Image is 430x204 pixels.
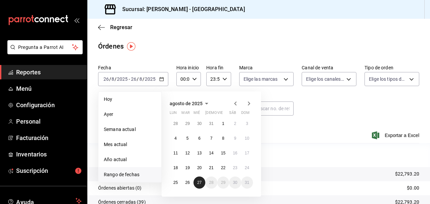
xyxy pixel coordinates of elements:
label: Canal de venta [302,65,356,70]
p: $0.00 [407,185,419,192]
button: 23 de agosto de 2025 [229,162,241,174]
span: Suscripción [16,166,82,175]
abbr: sábado [229,111,236,118]
button: 28 de julio de 2025 [170,118,181,130]
span: / [137,76,139,82]
button: 3 de agosto de 2025 [241,118,253,130]
img: Tooltip marker [127,42,135,51]
button: 31 de julio de 2025 [205,118,217,130]
abbr: martes [181,111,189,118]
abbr: 14 de agosto de 2025 [209,151,213,155]
abbr: 9 de agosto de 2025 [234,136,236,141]
h3: Sucursal: [PERSON_NAME] - [GEOGRAPHIC_DATA] [117,5,245,13]
span: Inventarios [16,150,82,159]
abbr: 13 de agosto de 2025 [197,151,202,155]
button: 17 de agosto de 2025 [241,147,253,159]
abbr: 19 de agosto de 2025 [185,165,189,170]
abbr: 3 de agosto de 2025 [246,121,248,126]
span: / [115,76,117,82]
button: Pregunta a Parrot AI [7,40,83,54]
abbr: 6 de agosto de 2025 [198,136,201,141]
span: Reportes [16,68,82,77]
abbr: 22 de agosto de 2025 [221,165,225,170]
label: Hora fin [206,65,231,70]
abbr: 7 de agosto de 2025 [210,136,213,141]
button: 19 de agosto de 2025 [181,162,193,174]
abbr: 23 de agosto de 2025 [233,165,237,170]
abbr: 15 de agosto de 2025 [221,151,225,155]
abbr: 31 de agosto de 2025 [245,180,249,185]
span: Hoy [104,96,156,103]
input: -- [103,76,109,82]
abbr: viernes [217,111,223,118]
abbr: 30 de julio de 2025 [197,121,202,126]
span: Menú [16,84,82,93]
button: open_drawer_menu [74,17,79,23]
input: -- [131,76,137,82]
span: Configuración [16,100,82,110]
abbr: 20 de agosto de 2025 [197,165,202,170]
span: / [109,76,111,82]
button: 30 de julio de 2025 [193,118,205,130]
abbr: 24 de agosto de 2025 [245,165,249,170]
abbr: 27 de agosto de 2025 [197,180,202,185]
button: 14 de agosto de 2025 [205,147,217,159]
span: Facturación [16,133,82,142]
span: Regresar [110,24,132,30]
button: 27 de agosto de 2025 [193,177,205,189]
button: 30 de agosto de 2025 [229,177,241,189]
button: 26 de agosto de 2025 [181,177,193,189]
abbr: 10 de agosto de 2025 [245,136,249,141]
button: 2 de agosto de 2025 [229,118,241,130]
button: 1 de agosto de 2025 [217,118,229,130]
span: Elige los tipos de orden [369,76,407,82]
button: 9 de agosto de 2025 [229,132,241,144]
abbr: 25 de agosto de 2025 [173,180,178,185]
span: - [129,76,130,82]
abbr: domingo [241,111,250,118]
input: -- [111,76,115,82]
button: 18 de agosto de 2025 [170,162,181,174]
span: Año actual [104,156,156,163]
abbr: 30 de agosto de 2025 [233,180,237,185]
abbr: 28 de julio de 2025 [173,121,178,126]
button: 25 de agosto de 2025 [170,177,181,189]
abbr: 8 de agosto de 2025 [222,136,224,141]
abbr: 2 de agosto de 2025 [234,121,236,126]
abbr: 29 de julio de 2025 [185,121,189,126]
span: Semana actual [104,126,156,133]
label: Hora inicio [176,65,201,70]
span: Mes actual [104,141,156,148]
abbr: 26 de agosto de 2025 [185,180,189,185]
p: Órdenes abiertas (0) [98,185,142,192]
span: Pregunta a Parrot AI [18,44,72,51]
button: 12 de agosto de 2025 [181,147,193,159]
abbr: jueves [205,111,245,118]
button: 31 de agosto de 2025 [241,177,253,189]
abbr: 1 de agosto de 2025 [222,121,224,126]
abbr: 5 de agosto de 2025 [186,136,189,141]
button: agosto de 2025 [170,99,211,108]
button: 24 de agosto de 2025 [241,162,253,174]
button: Exportar a Excel [373,131,419,139]
input: ---- [144,76,156,82]
span: Elige las marcas [244,76,278,82]
input: ---- [117,76,128,82]
button: 15 de agosto de 2025 [217,147,229,159]
button: 4 de agosto de 2025 [170,132,181,144]
abbr: 11 de agosto de 2025 [173,151,178,155]
label: Marca [239,65,294,70]
span: Elige los canales de venta [306,76,344,82]
label: Fecha [98,65,168,70]
span: Personal [16,117,82,126]
button: 29 de agosto de 2025 [217,177,229,189]
abbr: 21 de agosto de 2025 [209,165,213,170]
abbr: 16 de agosto de 2025 [233,151,237,155]
abbr: lunes [170,111,177,118]
label: Tipo de orden [364,65,419,70]
input: -- [139,76,142,82]
span: / [142,76,144,82]
span: Ayer [104,111,156,118]
button: 8 de agosto de 2025 [217,132,229,144]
